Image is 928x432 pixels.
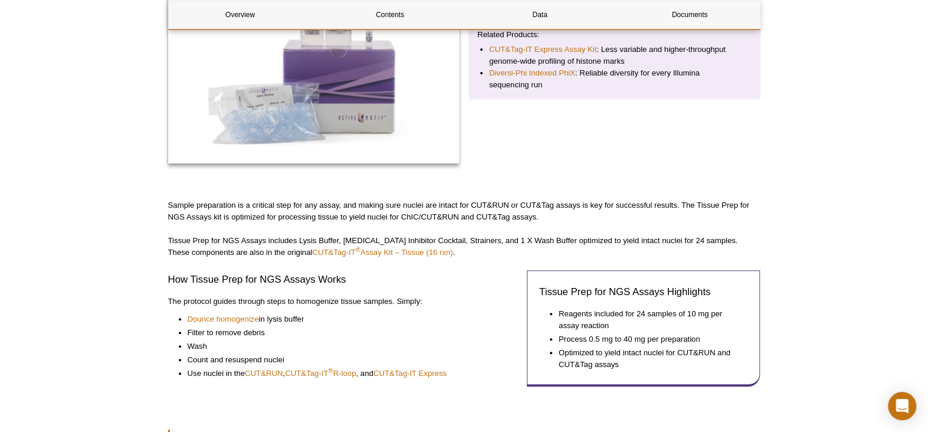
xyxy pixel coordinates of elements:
[168,273,518,287] h3: How Tissue Prep for NGS Assays Works
[168,296,518,307] p: The protocol guides through steps to homogenize tissue samples. Simply:
[373,368,447,379] a: CUT&Tag-IT Express
[168,235,760,258] p: Tissue Prep for NGS Assays includes Lysis Buffer, [MEDICAL_DATA] Inhibitor Cocktail, Strainers, a...
[489,67,575,79] a: Diversi-Phi Indexed PhiX
[559,308,736,332] li: Reagents included for 24 samples of 10 mg per assay reaction
[319,1,462,29] a: Contents
[188,354,507,366] li: Count and resuspend nuclei
[188,368,507,379] li: Use nuclei in the , , and
[188,313,507,325] li: in lysis buffer
[489,67,740,91] li: : Reliable diversity for every Illumina sequencing run
[477,29,752,41] p: Related Products:
[245,368,283,379] a: CUT&RUN
[888,392,916,420] div: Open Intercom Messenger
[169,1,312,29] a: Overview
[356,246,360,253] sup: ®
[468,1,612,29] a: Data
[312,248,452,257] a: CUT&Tag-IT®Assay Kit – Tissue (16 rxn)
[285,368,356,379] a: CUT&Tag-IT®R-loop
[489,44,596,55] a: CUT&Tag-IT Express Assay Kit
[188,341,507,352] li: Wash
[188,313,259,325] a: Dounce homogenize
[559,333,736,345] li: Process 0.5 mg to 40 mg per preparation
[618,1,762,29] a: Documents
[559,347,736,371] li: Optimized to yield intact nuclei for CUT&RUN and CUT&Tag assays
[188,327,507,339] li: Filter to remove debris
[168,199,760,223] p: Sample preparation is a critical step for any assay, and making sure nuclei are intact for CUT&RU...
[539,285,748,299] h3: Tissue Prep for NGS Assays Highlights
[328,366,333,374] sup: ®
[489,44,740,67] li: : Less variable and higher-throughput genome-wide profiling of histone marks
